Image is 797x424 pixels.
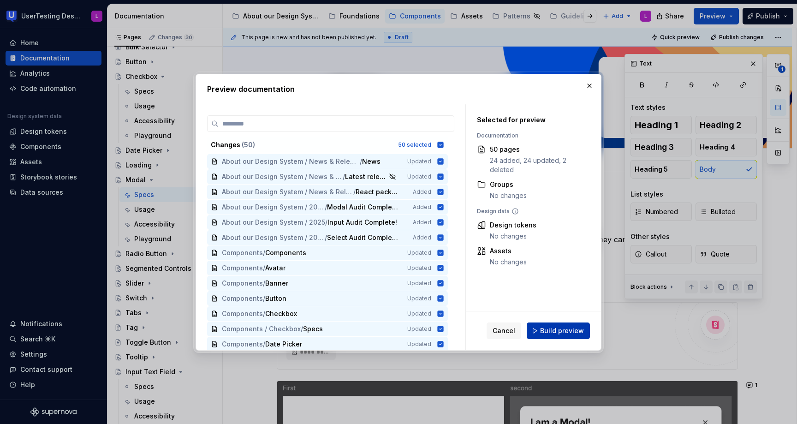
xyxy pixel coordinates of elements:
[222,279,263,288] span: Components
[263,279,265,288] span: /
[222,187,353,197] span: About our Design System / News & Releases
[407,249,431,257] span: Updated
[325,233,327,242] span: /
[490,145,585,154] div: 50 pages
[407,173,431,180] span: Updated
[477,132,585,139] div: Documentation
[540,326,584,335] span: Build preview
[242,141,255,149] span: ( 50 )
[263,340,265,349] span: /
[527,322,590,339] button: Build preview
[362,157,381,166] span: News
[222,157,360,166] span: About our Design System / News & Releases
[490,180,527,189] div: Groups
[413,219,431,226] span: Added
[356,187,400,197] span: React package
[222,203,325,212] span: About our Design System / 2025
[490,221,536,230] div: Design tokens
[360,157,362,166] span: /
[487,322,521,339] button: Cancel
[345,172,387,181] span: Latest releases
[327,203,400,212] span: Modal Audit Complete!
[477,115,585,125] div: Selected for preview
[407,264,431,272] span: Updated
[343,172,345,181] span: /
[222,248,263,257] span: Components
[263,309,265,318] span: /
[407,158,431,165] span: Updated
[301,324,303,334] span: /
[477,208,585,215] div: Design data
[265,248,306,257] span: Components
[211,140,393,149] div: Changes
[493,326,515,335] span: Cancel
[222,218,325,227] span: About our Design System / 2025
[353,187,356,197] span: /
[265,340,302,349] span: Date Picker
[222,294,263,303] span: Components
[490,232,536,241] div: No changes
[413,234,431,241] span: Added
[407,295,431,302] span: Updated
[398,141,431,149] div: 50 selected
[222,340,263,349] span: Components
[265,279,288,288] span: Banner
[207,84,590,95] h2: Preview documentation
[303,324,323,334] span: Specs
[222,233,325,242] span: About our Design System / 2025
[407,325,431,333] span: Updated
[263,294,265,303] span: /
[490,257,527,267] div: No changes
[222,172,343,181] span: About our Design System / News & Releases
[490,156,585,174] div: 24 added, 24 updated, 2 deleted
[413,188,431,196] span: Added
[407,340,431,348] span: Updated
[263,248,265,257] span: /
[490,246,527,256] div: Assets
[490,191,527,200] div: No changes
[263,263,265,273] span: /
[222,263,263,273] span: Components
[407,310,431,317] span: Updated
[265,294,286,303] span: Button
[222,324,301,334] span: Components / Checkbox
[327,233,400,242] span: Select Audit Complete!
[265,263,285,273] span: Avatar
[413,203,431,211] span: Added
[407,280,431,287] span: Updated
[325,218,327,227] span: /
[222,309,263,318] span: Components
[325,203,327,212] span: /
[327,218,397,227] span: Input Audit Complete!
[265,309,297,318] span: Checkbox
